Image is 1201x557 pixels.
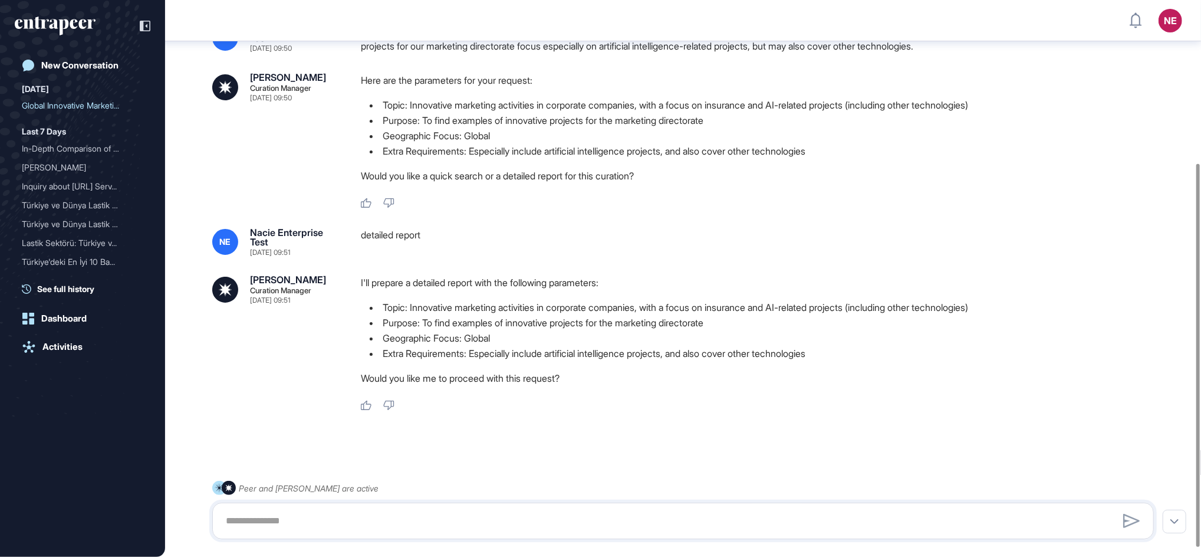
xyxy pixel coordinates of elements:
div: In-Depth Comparison of Redis Vector Database for LLM Operations: Advantages and Disadvantages vs ... [22,139,143,158]
div: [PERSON_NAME] [250,73,326,82]
li: Geographic Focus: Global [361,128,1163,143]
div: Activities [42,342,83,352]
li: Topic: Innovative marketing activities in corporate companies, with a focus on insurance and AI-r... [361,97,1163,113]
div: entrapeer-logo [15,17,96,35]
button: NE [1159,9,1182,32]
div: Curie [22,271,143,290]
div: Curation Manager [250,287,311,294]
p: I'll prepare a detailed report with the following parameters: [361,275,1163,290]
span: See full history [37,283,94,295]
div: [DATE] 09:51 [250,249,290,256]
li: Extra Requirements: Especially include artificial intelligence projects, and also cover other tec... [361,143,1163,159]
li: Purpose: To find examples of innovative projects for the marketing directorate [361,113,1163,128]
div: Türkiye ve Dünya Lastik S... [22,196,134,215]
div: detailed report [361,228,1163,256]
p: Here are the parameters for your request: [361,73,1163,88]
li: Topic: Innovative marketing activities in corporate companies, with a focus on insurance and AI-r... [361,300,1163,315]
div: In-Depth Comparison of Re... [22,139,134,158]
div: Türkiye ve Dünya Lastik Sektörü Büyüklüğü ve İş Modelleri [22,196,143,215]
div: Türkiye ve Dünya Lastik Sektörü: Sektör Büyüklüğü, İş Modelleri, Rakipler ve Mobilite Şirketlerin... [22,215,143,234]
div: Lastik Sektörü: Türkiye v... [22,234,134,253]
div: Global Innovative Marketi... [22,96,134,115]
div: Peer and [PERSON_NAME] are active [239,481,379,496]
a: See full history [22,283,150,295]
div: Curation Manager [250,84,311,92]
p: Would you like me to proceed with this request? [361,371,1163,386]
div: Nacie Enterprise Test [250,228,342,247]
div: Türkiye'deki En İyi 10 Bankanın Son 2 Yıldaki NPS Çalışmalarının Benchmark Analizi ve Alternatif ... [22,253,143,271]
div: New Conversation [41,60,119,71]
div: [DATE] 09:50 [250,94,292,101]
div: [DATE] [22,82,49,96]
div: Dashboard [41,313,87,324]
p: Would you like a quick search or a detailed report for this curation? [361,168,1163,184]
div: [DATE] 09:51 [250,297,290,304]
a: New Conversation [15,54,150,77]
li: Purpose: To find examples of innovative projects for the marketing directorate [361,315,1163,330]
li: Extra Requirements: Especially include artificial intelligence projects, and also cover other tec... [361,346,1163,361]
div: [DATE] 09:50 [250,45,292,52]
div: Türkiye ve Dünya Lastik S... [22,215,134,234]
div: Lastik Sektörü: Türkiye ve Dünya'da Büyüklük, İş Modelleri ve Rakip Analizi [22,234,143,253]
div: Nacie Enterprise Test [250,24,342,42]
li: Geographic Focus: Global [361,330,1163,346]
div: Inquiry about H2O.ai Services [22,177,143,196]
div: [PERSON_NAME] [250,275,326,284]
a: Dashboard [15,307,150,330]
div: [PERSON_NAME] [22,271,134,290]
span: NE [220,237,231,247]
div: Türkiye'deki En İyi 10 Ba... [22,253,134,271]
div: Last 7 Days [22,124,66,139]
div: [PERSON_NAME] [22,158,134,177]
div: Inquiry about [URL] Serv... [22,177,134,196]
div: Curie [22,158,143,177]
a: Activities [15,335,150,359]
div: Global Innovative Marketing Activities in Corporate Companies with a Focus on AI and Insurance [22,96,143,115]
